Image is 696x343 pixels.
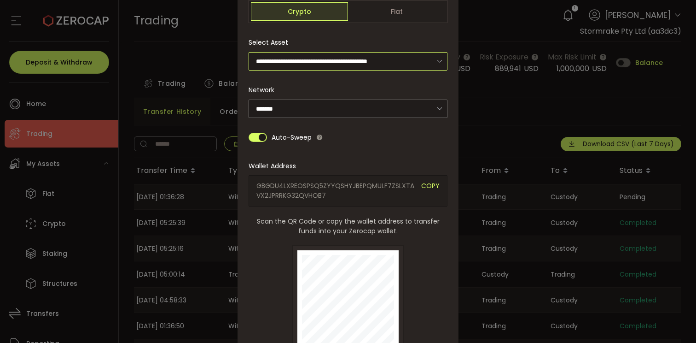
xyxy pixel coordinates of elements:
[249,85,280,95] label: Network
[249,161,302,171] label: Wallet Address
[348,2,445,21] span: Fiat
[272,128,312,147] span: Auto-Sweep
[249,217,447,236] span: Scan the QR Code or copy the wallet address to transfer funds into your Zerocap wallet.
[249,38,294,47] label: Select Asset
[421,181,440,201] span: COPY
[650,299,696,343] iframe: Chat Widget
[256,181,414,201] span: GBGDU4LXREOSPSQ5ZYYQSHYJBEPQMULF7ZSLXTAVX2JPRRKG32QVHOB7
[251,2,348,21] span: Crypto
